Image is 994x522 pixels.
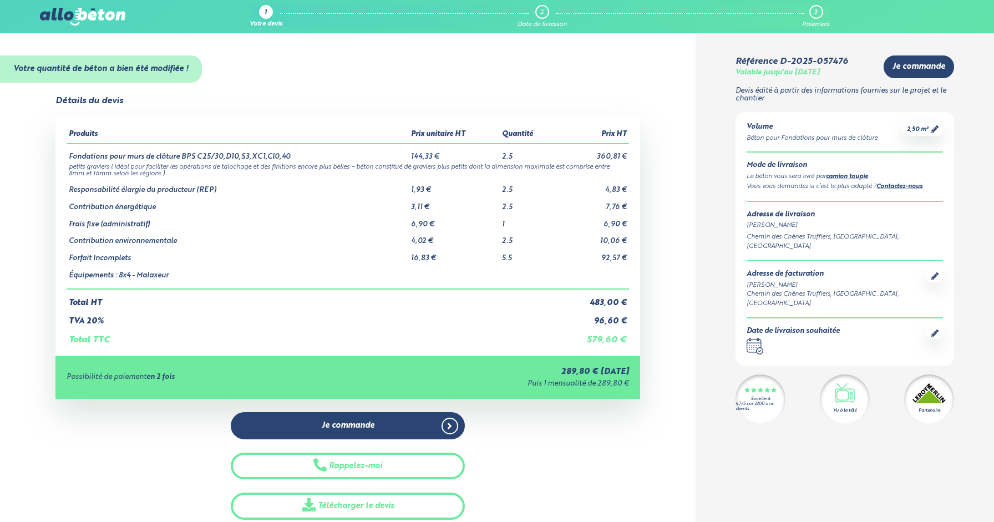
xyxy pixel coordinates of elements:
[540,9,544,16] div: 2
[747,134,878,143] div: Béton pour Fondations pour murs de clôture
[747,172,943,182] div: Le béton vous sera livré par
[409,195,499,212] td: 3,11 €
[557,246,629,263] td: 92,57 €
[747,161,943,170] div: Mode de livraison
[409,212,499,229] td: 6,90 €
[67,308,557,326] td: TVA 20%
[500,144,557,161] td: 2.5
[40,8,125,26] img: allobéton
[67,246,409,263] td: Forfait Incomplets
[736,87,954,103] p: Devis édité à partir des informations fournies sur le projet et le chantier
[13,65,189,73] strong: Votre quantité de béton a bien été modifiée !
[802,21,830,28] div: Paiement
[500,195,557,212] td: 2.5
[231,412,464,439] a: Je commande
[747,123,878,131] div: Volume
[67,126,409,144] th: Produits
[518,21,567,28] div: Date de livraison
[747,290,926,308] div: Chemin des Chênes Truffiers, [GEOGRAPHIC_DATA], [GEOGRAPHIC_DATA]
[557,212,629,229] td: 6,90 €
[876,184,922,190] a: Contactez-nous
[322,421,374,430] span: Je commande
[747,182,943,192] div: Vous vous demandez si c’est le plus adapté ? .
[500,126,557,144] th: Quantité
[409,229,499,246] td: 4,02 €
[409,178,499,195] td: 1,93 €
[409,246,499,263] td: 16,83 €
[919,407,940,414] div: Partenaire
[557,326,629,345] td: 579,60 €
[409,144,499,161] td: 144,33 €
[518,5,567,28] a: 2 Date de livraison
[250,21,282,28] div: Votre devis
[747,221,943,230] div: [PERSON_NAME]
[557,308,629,326] td: 96,60 €
[265,9,267,17] div: 1
[67,229,409,246] td: Contribution environnementale
[814,9,817,16] div: 3
[67,195,409,212] td: Contribution énergétique
[751,397,770,402] div: Excellent
[500,246,557,263] td: 5.5
[892,62,945,72] span: Je commande
[67,212,409,229] td: Frais fixe (administratif)
[231,453,464,480] button: Rappelez-moi
[250,5,282,28] a: 1 Votre devis
[895,479,982,510] iframe: Help widget launcher
[747,281,926,290] div: [PERSON_NAME]
[736,69,820,77] div: Valable jusqu'au [DATE]
[500,229,557,246] td: 2.5
[736,57,848,67] div: Référence D-2025-057476
[557,289,629,308] td: 483,00 €
[557,229,629,246] td: 10,06 €
[357,367,629,377] div: 289,80 € [DATE]
[67,373,357,382] div: Possibilité de paiement
[747,211,943,219] div: Adresse de livraison
[500,178,557,195] td: 2.5
[884,55,954,78] a: Je commande
[67,326,557,345] td: Total TTC
[802,5,830,28] a: 3 Paiement
[500,212,557,229] td: 1
[736,402,785,412] div: 4.7/5 sur 2300 avis clients
[67,144,409,161] td: Fondations pour murs de clôture BPS C25/30,D10,S3,XC1,Cl0,40
[747,327,840,336] div: Date de livraison souhaitée
[833,407,856,414] div: Vu à la télé
[67,289,557,308] td: Total HT
[67,263,409,290] td: Équipements : 8x4 - Malaxeur
[67,178,409,195] td: Responsabilité élargie du producteur (REP)
[557,178,629,195] td: 4,83 €
[409,126,499,144] th: Prix unitaire HT
[55,96,123,106] div: Détails du devis
[557,195,629,212] td: 7,76 €
[231,493,464,520] a: Télécharger le devis
[557,144,629,161] td: 360,81 €
[146,373,175,381] strong: en 2 fois
[67,161,629,178] td: petits graviers ( idéal pour faciliter les opérations de talochage et des finitions encore plus b...
[357,380,629,388] div: Puis 1 mensualité de 289,80 €
[747,232,943,251] div: Chemin des Chênes Truffiers, [GEOGRAPHIC_DATA], [GEOGRAPHIC_DATA]
[557,126,629,144] th: Prix HT
[826,174,868,180] a: camion toupie
[747,270,926,278] div: Adresse de facturation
